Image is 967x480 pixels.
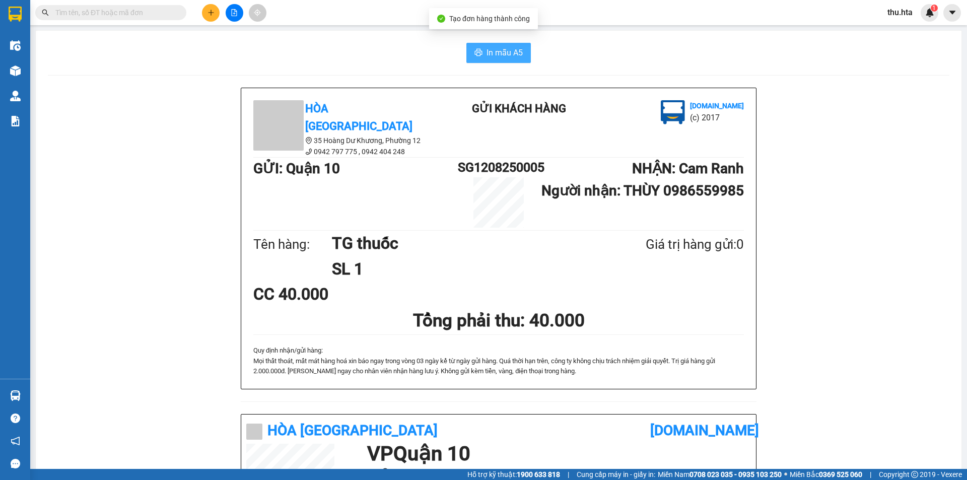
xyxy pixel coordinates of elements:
span: ⚪️ [784,472,787,476]
h1: VP Quận 10 [367,444,746,464]
span: | [870,469,871,480]
b: GỬI : Quận 10 [253,160,340,177]
b: [DOMAIN_NAME] [690,102,744,110]
span: file-add [231,9,238,16]
button: caret-down [943,4,961,22]
button: aim [249,4,266,22]
span: thu.hta [879,6,921,19]
b: Hòa [GEOGRAPHIC_DATA] [13,65,51,130]
strong: 0708 023 035 - 0935 103 250 [689,470,782,478]
span: message [11,459,20,468]
span: 1 [932,5,936,12]
img: warehouse-icon [10,40,21,51]
img: solution-icon [10,116,21,126]
b: Hòa [GEOGRAPHIC_DATA] [267,422,438,439]
span: aim [254,9,261,16]
div: Tên hàng: [253,234,332,255]
b: Người nhận : THÙY 0986559985 [541,182,744,199]
h1: Tổng phải thu: 40.000 [253,307,744,334]
li: (c) 2017 [690,111,744,124]
span: question-circle [11,414,20,423]
strong: 1900 633 818 [517,470,560,478]
span: copyright [911,471,918,478]
img: warehouse-icon [10,390,21,401]
li: (c) 2017 [85,48,139,60]
li: 0942 797 775 , 0942 404 248 [253,146,435,157]
img: logo-vxr [9,7,22,22]
input: Tìm tên, số ĐT hoặc mã đơn [55,7,174,18]
strong: 0369 525 060 [819,470,862,478]
span: In mẫu A5 [487,46,523,59]
p: Mọi thất thoát, mất mát hàng hoá xin báo ngay trong vòng 03 ngày kể từ ngày gửi hà... [253,356,744,377]
h1: SL 1 [332,256,597,282]
b: Hòa [GEOGRAPHIC_DATA] [305,102,412,132]
li: 35 Hoàng Dư Khương, Phường 12 [253,135,435,146]
h1: TG thuốc [332,231,597,256]
img: logo.jpg [109,13,133,37]
span: notification [11,436,20,446]
span: Cung cấp máy in - giấy in: [577,469,655,480]
h1: SG1208250005 [458,158,539,177]
img: logo.jpg [661,100,685,124]
img: icon-new-feature [925,8,934,17]
span: Hỗ trợ kỹ thuật: [467,469,560,480]
b: Gửi khách hàng [62,15,100,62]
img: warehouse-icon [10,65,21,76]
div: Quy định nhận/gửi hàng : [253,346,744,376]
span: search [42,9,49,16]
button: plus [202,4,220,22]
span: plus [208,9,215,16]
b: [DOMAIN_NAME] [650,422,759,439]
b: Gửi khách hàng [472,102,566,115]
span: phone [305,148,312,155]
span: environment [305,137,312,144]
span: Tạo đơn hàng thành công [449,15,530,23]
span: | [568,469,569,480]
div: Giá trị hàng gửi: 0 [597,234,744,255]
span: Miền Nam [658,469,782,480]
span: Miền Bắc [790,469,862,480]
div: CC 40.000 [253,282,415,307]
img: warehouse-icon [10,91,21,101]
span: printer [474,48,482,58]
span: caret-down [948,8,957,17]
button: printerIn mẫu A5 [466,43,531,63]
span: check-circle [437,15,445,23]
sup: 1 [931,5,938,12]
b: [DOMAIN_NAME] [85,38,139,46]
button: file-add [226,4,243,22]
b: NHẬN : Cam Ranh [632,160,744,177]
